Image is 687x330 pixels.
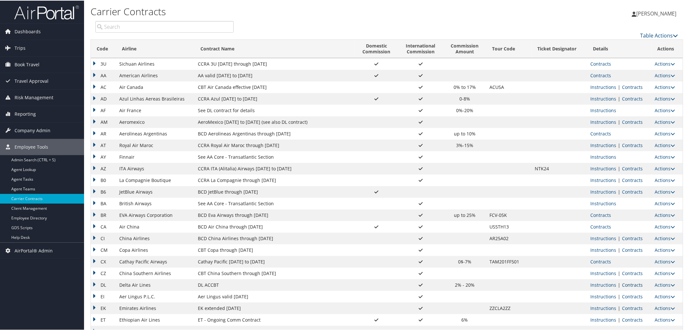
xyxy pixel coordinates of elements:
a: View Contracts [590,60,611,66]
td: Finnair [116,151,195,162]
td: 2% - 20% [443,279,487,290]
span: AirPortal® Admin [15,242,53,258]
td: Aer Lingus P.L.C. [116,290,195,302]
td: AT [91,139,116,151]
td: CCRA Royal Air Maroc through [DATE] [195,139,355,151]
a: View Contracts [622,304,643,311]
td: BR [91,209,116,220]
a: Actions [655,223,675,229]
td: Aerolineas Argentinas [116,127,195,139]
td: B6 [91,186,116,197]
a: Actions [655,72,675,78]
a: [PERSON_NAME] [632,3,683,23]
td: Delta Air Lines [116,279,195,290]
td: NTK24 [531,162,587,174]
td: AeroMexico [DATE] to [DATE] (see also DL contract) [195,116,355,127]
a: View Contracts [590,130,611,136]
td: TAM201FF501 [486,255,531,267]
td: CX [91,255,116,267]
span: Reporting [15,105,36,122]
a: View Contracts [590,258,611,264]
td: CCRA 3U [DATE] through [DATE] [195,58,355,69]
td: 0% to 17% [443,81,487,92]
img: airportal-logo.png [14,4,79,19]
span: | [616,118,622,124]
a: Actions [655,130,675,136]
td: China Southern Airlines [116,267,195,279]
td: EVA Airways Corporation [116,209,195,220]
td: Air France [116,104,195,116]
a: Actions [655,83,675,90]
td: See AA Core - Transatlantic Section [195,197,355,209]
td: up to 10% [443,127,487,139]
a: View Contracts [622,270,643,276]
td: CBT Copa through [DATE] [195,244,355,255]
a: View Ticketing Instructions [590,281,616,287]
a: Actions [655,200,675,206]
a: View Ticketing Instructions [590,165,616,171]
td: AA [91,69,116,81]
td: EK extended [DATE] [195,302,355,314]
td: Sichuan Airlines [116,58,195,69]
th: InternationalCommission: activate to sort column ascending [398,39,443,58]
a: View Contracts [622,118,643,124]
span: | [616,293,622,299]
a: Actions [655,107,675,113]
a: View Ticketing Instructions [590,83,616,90]
td: DL [91,279,116,290]
td: 0%-20% [443,104,487,116]
td: CBT China Southern through [DATE] [195,267,355,279]
a: View Ticketing Instructions [590,200,616,206]
a: View Ticketing Instructions [590,188,616,194]
td: up to 25% [443,209,487,220]
a: Actions [655,270,675,276]
a: Actions [655,316,675,322]
td: CCRA La Compagnie through [DATE] [195,174,355,186]
span: Dashboards [15,23,41,39]
td: Aer Lingus valid [DATE] [195,290,355,302]
a: Actions [655,235,675,241]
a: Actions [655,293,675,299]
td: CI [91,232,116,244]
a: View Contracts [622,165,643,171]
a: View Ticketing Instructions [590,118,616,124]
td: Ethiopian Air Lines [116,314,195,325]
span: Company Admin [15,122,50,138]
th: CommissionAmount: activate to sort column ascending [443,39,487,58]
th: Tour Code: activate to sort column ascending [486,39,531,58]
td: ET [91,314,116,325]
a: Actions [655,281,675,287]
td: Aeromexico [116,116,195,127]
a: Actions [655,118,675,124]
td: ET - Ongoing Comm Contract [195,314,355,325]
td: 3U [91,58,116,69]
td: B0 [91,174,116,186]
a: View Ticketing Instructions [590,270,616,276]
a: Actions [655,258,675,264]
td: BCD China Airlines through [DATE] [195,232,355,244]
td: British Airways [116,197,195,209]
a: Actions [655,188,675,194]
a: Actions [655,246,675,252]
a: Actions [655,95,675,101]
td: JetBlue Airways [116,186,195,197]
a: View Contracts [590,223,611,229]
td: BA [91,197,116,209]
span: | [616,165,622,171]
td: AR25A02 [486,232,531,244]
td: See DL contract for details [195,104,355,116]
td: DL ACCBT [195,279,355,290]
a: Actions [655,176,675,183]
td: Royal Air Maroc [116,139,195,151]
td: CCRA ITA (Alitalia) Airways [DATE] to [DATE] [195,162,355,174]
span: | [616,188,622,194]
td: AF [91,104,116,116]
td: ACUSA [486,81,531,92]
span: Risk Management [15,89,53,105]
span: Employee Tools [15,138,48,154]
a: View Ticketing Instructions [590,95,616,101]
a: Table Actions [640,31,678,38]
span: | [616,246,622,252]
a: View Ticketing Instructions [590,153,616,159]
a: View Contracts [622,293,643,299]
